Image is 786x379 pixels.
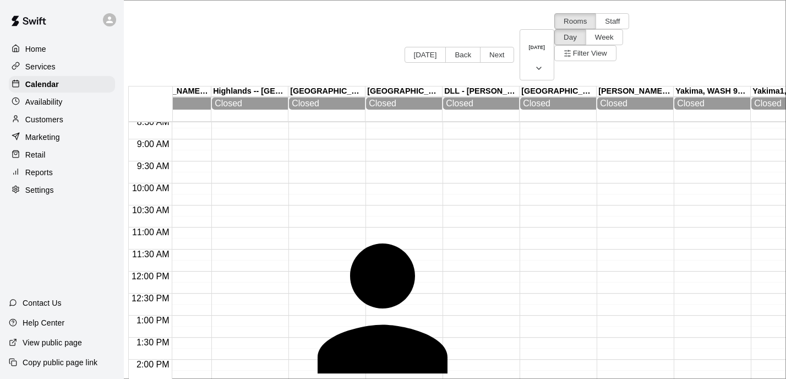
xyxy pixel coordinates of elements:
p: Reports [25,167,53,178]
div: Closed [677,99,747,109]
p: Help Center [23,317,64,328]
span: 1:30 PM [134,338,172,347]
button: Staff [596,13,629,29]
div: DLL - [PERSON_NAME][GEOGRAPHIC_DATA] ([STREET_ADDRESS][PERSON_NAME]) [443,86,520,97]
p: Copy public page link [23,357,97,368]
h6: [DATE] [529,45,545,50]
div: Closed [369,99,439,109]
span: 11:30 AM [129,250,172,259]
button: Day [554,29,586,45]
div: Closed [446,99,516,109]
span: 10:00 AM [129,183,172,193]
button: Next [480,47,514,63]
p: Retail [25,149,46,160]
button: Rooms [554,13,596,29]
span: 2:00 PM [134,360,172,369]
p: Contact Us [23,297,62,308]
span: 9:00 AM [134,139,172,149]
div: [PERSON_NAME] - Fusion Training Centre 2 [134,86,211,97]
p: Marketing [25,132,60,143]
button: Filter View [554,45,616,61]
p: View public page [23,337,82,348]
div: [GEOGRAPHIC_DATA] [STREET_ADDRESS] [288,86,365,97]
span: 12:30 PM [129,294,172,303]
div: [GEOGRAPHIC_DATA] 2 -- [STREET_ADDRESS] [365,86,443,97]
p: Availability [25,96,63,107]
span: 11:00 AM [129,228,172,237]
div: Highlands -- [GEOGRAPHIC_DATA] [211,86,288,97]
div: Closed [523,99,593,109]
p: Calendar [25,79,59,90]
div: Closed [292,99,362,109]
div: Closed [600,99,670,109]
p: Home [25,44,46,55]
span: 8:30 AM [134,117,172,127]
p: Customers [25,114,63,125]
button: Week [586,29,623,45]
span: 10:30 AM [129,205,172,215]
div: [GEOGRAPHIC_DATA] - [GEOGRAPHIC_DATA] [520,86,597,97]
button: Back [445,47,481,63]
span: 9:30 AM [134,161,172,171]
div: Closed [138,99,208,109]
div: Yakima, WASH 98901 [674,86,751,97]
p: Services [25,61,56,72]
div: Closed [215,99,285,109]
span: 1:00 PM [134,316,172,325]
p: Settings [25,185,54,196]
span: 12:00 PM [129,272,172,281]
button: [DATE] [405,47,446,63]
div: [PERSON_NAME] [PERSON_NAME] - [GEOGRAPHIC_DATA] [597,86,674,97]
